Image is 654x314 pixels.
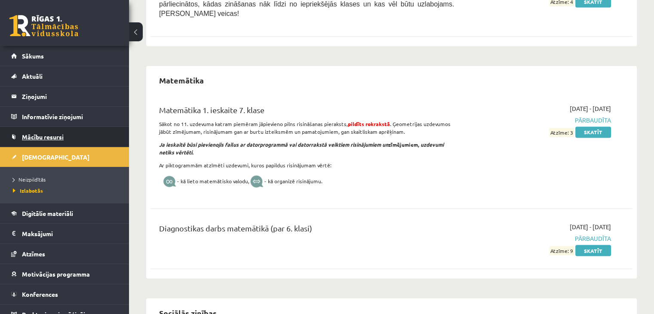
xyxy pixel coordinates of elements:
i: , uzdevumi netiks vērtēti. [159,141,444,156]
a: Skatīt [575,126,611,138]
span: [DATE] - [DATE] [570,104,611,113]
a: Konferences [11,284,118,304]
span: Atzīme: 9 [549,246,574,255]
span: Pārbaudīta [469,234,611,243]
span: Mācību resursi [22,133,64,141]
span: Motivācijas programma [22,270,90,278]
a: Izlabotās [13,187,120,194]
span: Neizpildītās [13,176,46,183]
i: Ja ieskaitē būsi pievienojis failus ar datorprogrammā vai datorrakstā veiktiem risinājumiem un [159,141,388,148]
span: Digitālie materiāli [22,209,73,217]
strong: pildīts rokrakstā [348,120,390,127]
a: Skatīt [575,245,611,256]
legend: Ziņojumi [22,86,118,106]
span: Pārbaudīta [469,116,611,125]
span: Sākums [22,52,44,60]
b: zīmējumiem [159,141,444,156]
p: - kā lieto matemātisko valodu, - kā organizē risinājumu. [159,174,456,189]
a: Sākums [11,46,118,66]
a: Maksājumi [11,224,118,243]
div: Matemātika 1. ieskaite 7. klase [159,104,456,120]
p: Sākot no 11. uzdevuma katram piemēram jāpievieno pilns risināšanas pieraksts, . Ģeometrijas uzdev... [159,120,456,135]
p: Ar piktogrammām atzīmēti uzdevumi, kuros papildus risinājumam vērtē: [159,161,456,169]
span: Atzīmes [22,250,45,258]
legend: Informatīvie ziņojumi [22,107,118,126]
span: Konferences [22,290,58,298]
a: Digitālie materiāli [11,203,118,223]
span: [DATE] - [DATE] [570,222,611,231]
div: Diagnostikas darbs matemātikā (par 6. klasi) [159,222,456,238]
a: Neizpildītās [13,175,120,183]
a: Atzīmes [11,244,118,264]
a: Informatīvie ziņojumi [11,107,118,126]
span: Izlabotās [13,187,43,194]
a: Rīgas 1. Tālmācības vidusskola [9,15,78,37]
span: Atzīme: 3 [549,128,574,137]
img: nlxdclX5TJEpSUOp6sKb4sy0LYPK9xgpm2rkqevz+KDjWcWUyrI+Z9y9v0FcvZ6Wm++UNcAAAAASUVORK5CYII= [249,175,264,189]
span: [DEMOGRAPHIC_DATA] [22,153,89,161]
a: [DEMOGRAPHIC_DATA] [11,147,118,167]
a: Mācību resursi [11,127,118,147]
a: Motivācijas programma [11,264,118,284]
img: A1x9P9OIUn3nQAAAABJRU5ErkJggg== [162,174,177,189]
h2: Matemātika [150,70,212,90]
a: Aktuāli [11,66,118,86]
span: Aktuāli [22,72,43,80]
legend: Maksājumi [22,224,118,243]
a: Ziņojumi [11,86,118,106]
